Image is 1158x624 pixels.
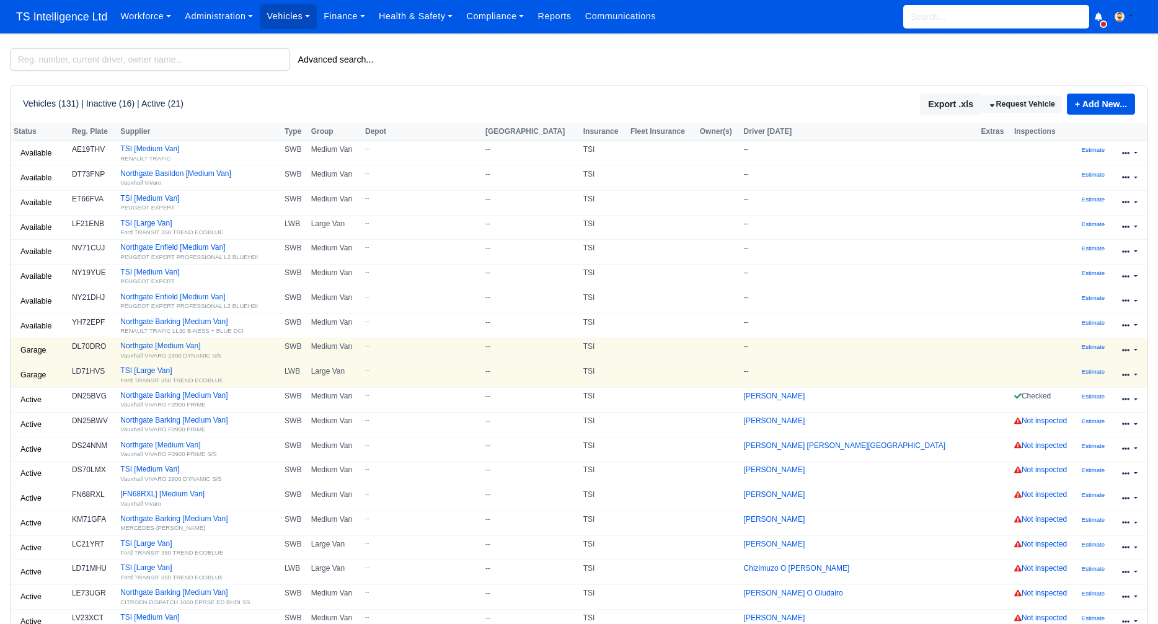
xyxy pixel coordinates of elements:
a: Not inspected [1014,589,1067,597]
td: -- [482,314,580,338]
td: TSI [580,314,627,338]
strong: NV71CUJ [72,244,105,252]
small: Estimate [1082,146,1105,153]
a: TSI [Large Van]Ford TRANSIT 350 TREND ECOBLUE [120,539,278,557]
strong: ET66FVA [72,195,104,203]
strong: DT73FNP [72,170,105,178]
td: -- [482,437,580,462]
th: Group [308,123,362,141]
a: Not inspected [1014,613,1067,622]
small: MERCEDES-[PERSON_NAME] [120,524,205,531]
a: Available [14,194,58,212]
a: Available [14,317,58,335]
a: Northgate Basildon [Medium Van]Vauxhall Vivaro [120,169,278,187]
td: Medium Van [308,141,362,166]
td: -- [482,265,580,289]
a: Active [14,563,48,581]
strong: DS70LMX [72,465,106,474]
th: [GEOGRAPHIC_DATA] [482,123,580,141]
td: -- [482,190,580,215]
td: SWB [281,462,308,486]
td: TSI [580,363,627,388]
small: Estimate [1082,343,1105,350]
td: Medium Van [308,314,362,338]
td: TSI [580,165,627,190]
small: Estimate [1082,516,1105,523]
small: Vauxhall VIVARO F2900 PRIME [120,426,205,433]
a: TSI [Medium Van]RENAULT TRAFIC [120,144,278,162]
small: Estimate [1082,442,1105,449]
td: SWB [281,388,308,413]
small: -- [365,613,464,621]
a: Estimate [1082,145,1105,154]
th: Depot [362,123,482,141]
th: Supplier [117,123,281,141]
a: Garage [14,366,53,384]
a: Estimate [1082,219,1105,228]
a: Northgate Barking [Medium Van]Vauxhall VIVARO F2900 PRIME [120,391,278,409]
a: Active [14,441,48,459]
td: SWB [281,535,308,560]
td: Medium Van [308,289,362,314]
td: -- [741,215,978,240]
a: Northgate Enfield [Medium Van]PEUGEOT EXPERT PROFESSIONAL L2 BLUEHDI [120,243,278,261]
td: SWB [281,265,308,289]
td: Medium Van [308,511,362,535]
td: -- [482,215,580,240]
a: Northgate Barking [Medium Van]Vauxhall VIVARO F2900 PRIME [120,416,278,434]
a: Estimate [1082,540,1105,548]
a: Finance [317,4,372,29]
td: -- [741,314,978,338]
td: SWB [281,141,308,166]
td: TSI [580,190,627,215]
td: SWB [281,437,308,462]
a: Estimate [1082,170,1105,178]
a: Health & Safety [372,4,460,29]
small: Estimate [1082,319,1105,326]
th: Driver [DATE] [741,123,978,141]
a: Communications [578,4,663,29]
small: -- [365,416,464,424]
td: Medium Van [308,265,362,289]
strong: AE19THV [72,145,105,154]
a: [PERSON_NAME] [744,540,805,548]
td: TSI [580,486,627,511]
td: Medium Van [308,240,362,265]
td: -- [482,462,580,486]
strong: YH72EPF [72,318,105,327]
a: [PERSON_NAME] [PERSON_NAME][GEOGRAPHIC_DATA] [744,441,946,450]
small: Estimate [1082,393,1105,400]
td: SWB [281,585,308,610]
a: Active [14,539,48,557]
small: Estimate [1082,270,1105,276]
small: -- [365,144,464,152]
td: TSI [580,240,627,265]
td: Large Van [308,215,362,240]
th: Type [281,123,308,141]
small: Vauxhall VIVARO 2900 DYNAMIC S/S [120,475,221,482]
a: Estimate [1082,195,1105,203]
a: [PERSON_NAME] [744,416,805,425]
a: Northgate Enfield [Medium Van]PEUGEOT EXPERT PROFESSIONAL L2 BLUEHDI [120,292,278,310]
strong: DN25BWV [72,416,108,425]
small: CITROEN DISPATCH 1000 EPRSE ED BHDI SS [120,599,250,605]
strong: KM71GFA [72,515,106,524]
td: SWB [281,486,308,511]
small: -- [365,268,464,276]
small: Estimate [1082,590,1105,597]
a: Available [14,243,58,261]
a: Estimate [1082,515,1105,524]
td: -- [741,141,978,166]
td: TSI [580,437,627,462]
td: -- [741,338,978,363]
small: Vauxhall VIVARO F2900 PRIME S/S [120,450,216,457]
td: -- [482,585,580,610]
td: -- [482,486,580,511]
a: [PERSON_NAME] O Oludairo [744,589,843,597]
small: -- [365,441,464,449]
button: Advanced search... [290,49,382,70]
td: TSI [580,585,627,610]
a: Active [14,490,48,508]
strong: LD71HVS [72,367,105,376]
a: Not inspected [1014,515,1067,524]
